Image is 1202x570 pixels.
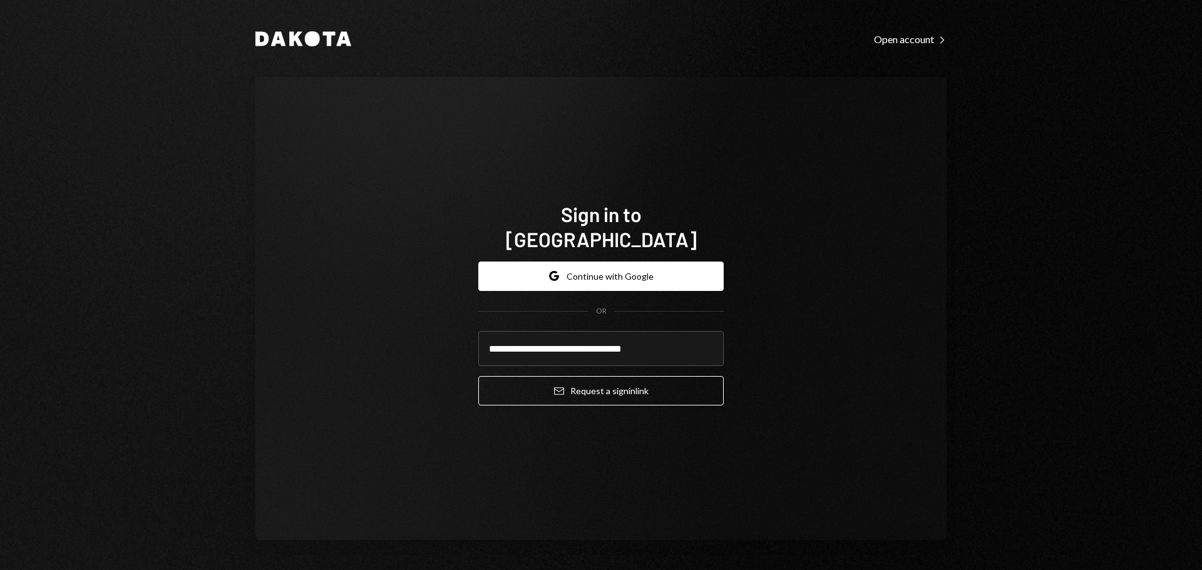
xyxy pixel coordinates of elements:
button: Request a signinlink [478,376,724,405]
button: Continue with Google [478,262,724,291]
div: OR [596,306,607,317]
div: Open account [874,33,947,46]
h1: Sign in to [GEOGRAPHIC_DATA] [478,201,724,252]
a: Open account [874,32,947,46]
